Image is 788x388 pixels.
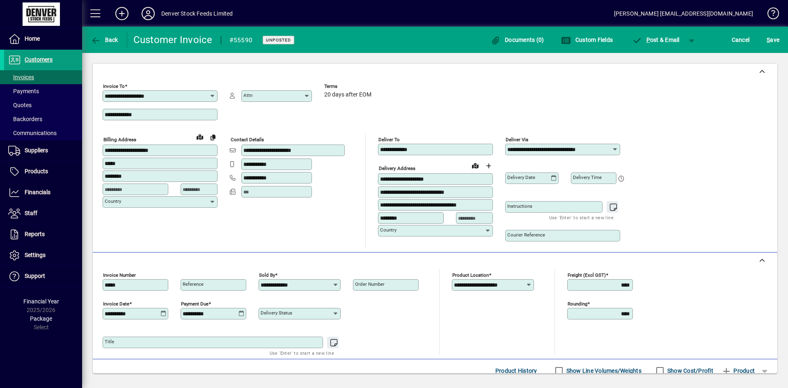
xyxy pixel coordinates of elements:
[181,301,208,307] mat-label: Payment due
[4,98,82,112] a: Quotes
[4,29,82,49] a: Home
[628,32,684,47] button: Post & Email
[266,37,291,43] span: Unposted
[8,88,39,94] span: Payments
[614,7,753,20] div: [PERSON_NAME] [EMAIL_ADDRESS][DOMAIN_NAME]
[91,37,118,43] span: Back
[324,92,371,98] span: 20 days after EOM
[105,198,121,204] mat-label: Country
[103,83,125,89] mat-label: Invoice To
[4,161,82,182] a: Products
[491,37,544,43] span: Documents (0)
[243,92,252,98] mat-label: Attn
[82,32,127,47] app-page-header-button: Back
[4,266,82,287] a: Support
[229,34,253,47] div: #55590
[25,147,48,154] span: Suppliers
[380,227,396,233] mat-label: Country
[193,130,206,143] a: View on map
[4,182,82,203] a: Financials
[105,339,114,344] mat-label: Title
[717,363,759,378] button: Product
[492,363,541,378] button: Product History
[25,56,53,63] span: Customers
[549,213,614,222] mat-hint: Use 'Enter' to start a new line
[161,7,233,20] div: Denver Stock Feeds Limited
[25,168,48,174] span: Products
[4,126,82,140] a: Communications
[25,273,45,279] span: Support
[133,33,213,46] div: Customer Invoice
[730,32,752,47] button: Cancel
[666,367,713,375] label: Show Cost/Profit
[722,364,755,377] span: Product
[135,6,161,21] button: Profile
[8,130,57,136] span: Communications
[259,272,275,278] mat-label: Sold by
[4,245,82,266] a: Settings
[632,37,680,43] span: ost & Email
[378,137,400,142] mat-label: Deliver To
[4,224,82,245] a: Reports
[559,32,615,47] button: Custom Fields
[568,301,587,307] mat-label: Rounding
[183,281,204,287] mat-label: Reference
[489,32,546,47] button: Documents (0)
[206,131,220,144] button: Copy to Delivery address
[25,231,45,237] span: Reports
[482,159,495,172] button: Choose address
[89,32,120,47] button: Back
[4,112,82,126] a: Backorders
[30,315,52,322] span: Package
[8,74,34,80] span: Invoices
[767,33,779,46] span: ave
[25,35,40,42] span: Home
[767,37,770,43] span: S
[507,203,532,209] mat-label: Instructions
[324,84,373,89] span: Terms
[4,70,82,84] a: Invoices
[507,174,535,180] mat-label: Delivery date
[8,116,42,122] span: Backorders
[25,210,37,216] span: Staff
[355,281,385,287] mat-label: Order number
[573,174,602,180] mat-label: Delivery time
[761,2,778,28] a: Knowledge Base
[25,189,50,195] span: Financials
[109,6,135,21] button: Add
[561,37,613,43] span: Custom Fields
[4,203,82,224] a: Staff
[270,348,334,358] mat-hint: Use 'Enter' to start a new line
[452,272,489,278] mat-label: Product location
[495,364,537,377] span: Product History
[565,367,641,375] label: Show Line Volumes/Weights
[732,33,750,46] span: Cancel
[8,102,32,108] span: Quotes
[568,272,606,278] mat-label: Freight (excl GST)
[507,232,545,238] mat-label: Courier Reference
[506,137,528,142] mat-label: Deliver via
[261,310,292,316] mat-label: Delivery status
[23,298,59,305] span: Financial Year
[4,84,82,98] a: Payments
[103,301,129,307] mat-label: Invoice date
[469,159,482,172] a: View on map
[4,140,82,161] a: Suppliers
[765,32,781,47] button: Save
[103,272,136,278] mat-label: Invoice number
[25,252,46,258] span: Settings
[646,37,650,43] span: P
